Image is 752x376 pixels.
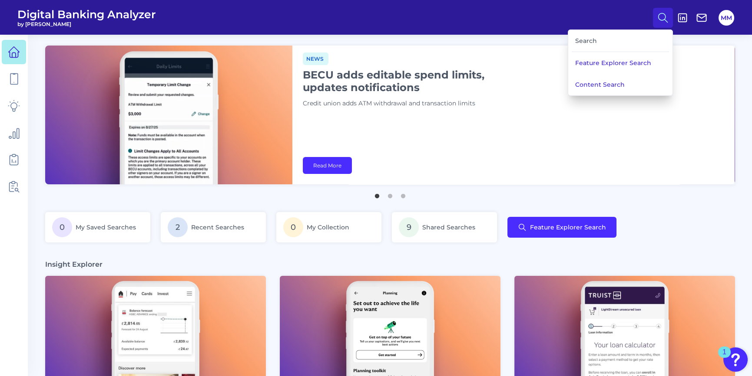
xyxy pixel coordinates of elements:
[45,212,150,242] a: 0My Saved Searches
[307,223,349,231] span: My Collection
[17,21,156,27] span: by [PERSON_NAME]
[17,8,156,21] span: Digital Banking Analyzer
[76,223,136,231] span: My Saved Searches
[303,52,328,65] span: News
[283,217,303,237] span: 0
[373,190,381,198] button: 1
[303,99,520,108] p: Credit union adds ATM withdrawal and transaction limits
[303,54,328,62] a: News
[45,46,292,184] img: bannerImg
[276,212,381,242] a: 0My Collection
[303,157,352,174] a: Read More
[399,217,419,237] span: 9
[303,69,520,94] h1: BECU adds editable spend limits, updates notifications
[568,52,672,74] button: Feature Explorer Search
[45,260,103,269] h3: Insight Explorer
[719,10,734,26] button: MM
[572,30,669,52] div: Search
[191,223,244,231] span: Recent Searches
[507,217,616,238] button: Feature Explorer Search
[530,224,606,231] span: Feature Explorer Search
[386,190,394,198] button: 2
[392,212,497,242] a: 9Shared Searches
[399,190,407,198] button: 3
[168,217,188,237] span: 2
[161,212,266,242] a: 2Recent Searches
[52,217,72,237] span: 0
[722,352,726,363] div: 1
[422,223,475,231] span: Shared Searches
[723,347,748,372] button: Open Resource Center, 1 new notification
[568,74,672,95] button: Content Search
